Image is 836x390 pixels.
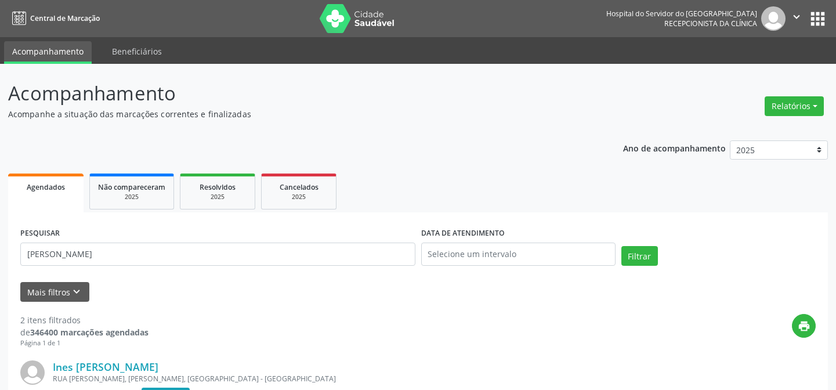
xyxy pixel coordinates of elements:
[98,193,165,201] div: 2025
[8,9,100,28] a: Central de Marcação
[53,374,642,384] div: RUA [PERSON_NAME], [PERSON_NAME], [GEOGRAPHIC_DATA] - [GEOGRAPHIC_DATA]
[786,6,808,31] button: 
[765,96,824,116] button: Relatórios
[189,193,247,201] div: 2025
[53,360,158,373] a: Ines [PERSON_NAME]
[20,326,149,338] div: de
[20,338,149,348] div: Página 1 de 1
[20,225,60,243] label: PESQUISAR
[280,182,319,192] span: Cancelados
[270,193,328,201] div: 2025
[621,246,658,266] button: Filtrar
[20,243,415,266] input: Nome, código do beneficiário ou CPF
[98,182,165,192] span: Não compareceram
[606,9,757,19] div: Hospital do Servidor do [GEOGRAPHIC_DATA]
[623,140,726,155] p: Ano de acompanhamento
[792,314,816,338] button: print
[104,41,170,62] a: Beneficiários
[8,108,582,120] p: Acompanhe a situação das marcações correntes e finalizadas
[421,225,505,243] label: DATA DE ATENDIMENTO
[30,13,100,23] span: Central de Marcação
[790,10,803,23] i: 
[20,282,89,302] button: Mais filtroskeyboard_arrow_down
[761,6,786,31] img: img
[664,19,757,28] span: Recepcionista da clínica
[70,286,83,298] i: keyboard_arrow_down
[30,327,149,338] strong: 346400 marcações agendadas
[27,182,65,192] span: Agendados
[200,182,236,192] span: Resolvidos
[20,360,45,385] img: img
[421,243,616,266] input: Selecione um intervalo
[20,314,149,326] div: 2 itens filtrados
[798,320,810,333] i: print
[4,41,92,64] a: Acompanhamento
[8,79,582,108] p: Acompanhamento
[808,9,828,29] button: apps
